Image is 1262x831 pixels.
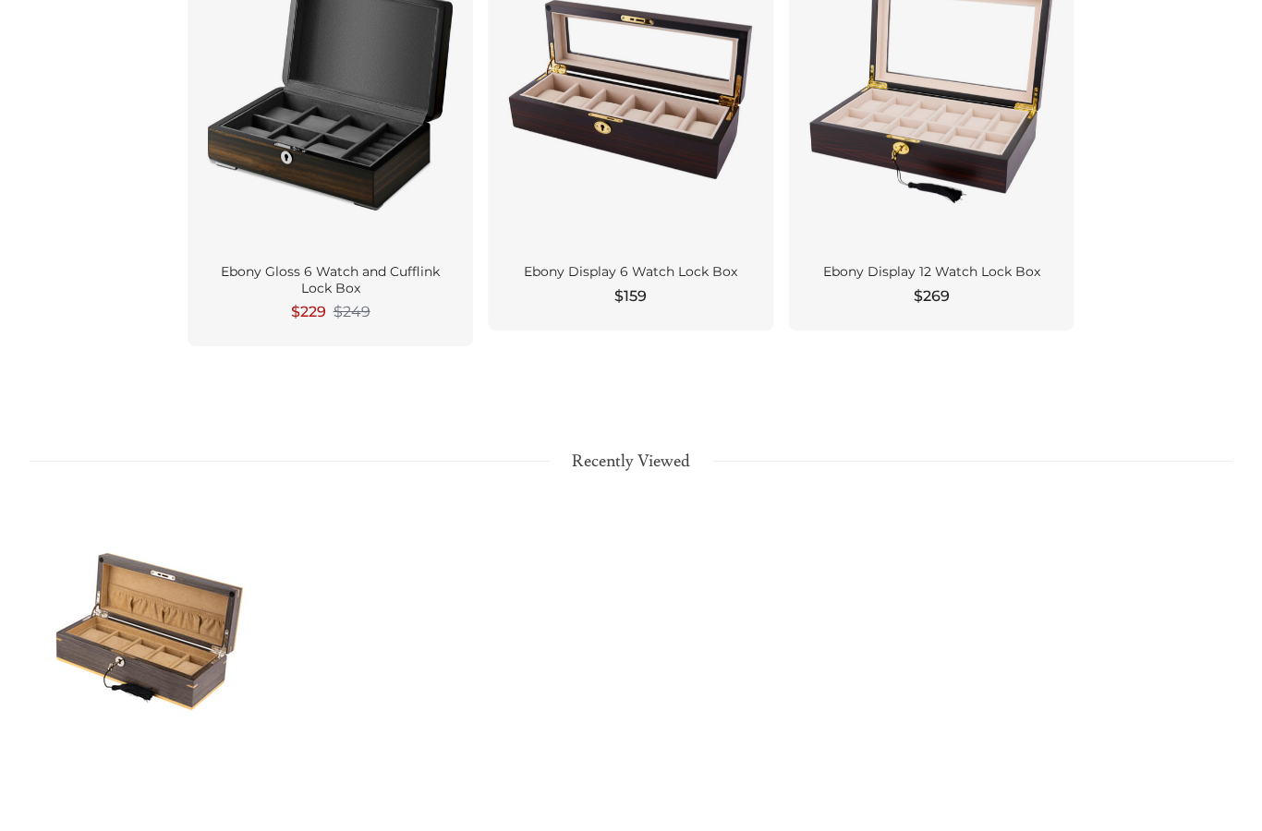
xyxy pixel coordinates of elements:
[914,285,950,307] span: $269
[30,497,270,766] a: Ginko Grey 5 Watch Lock Box
[210,264,451,296] div: Ebony Gloss 6 Watch and Cufflink Lock Box
[550,449,712,475] span: Recently Viewed
[334,303,370,321] span: $249
[510,264,751,281] div: Ebony Display 6 Watch Lock Box
[811,264,1052,281] div: Ebony Display 12 Watch Lock Box
[614,285,647,307] span: $159
[291,301,326,323] span: $229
